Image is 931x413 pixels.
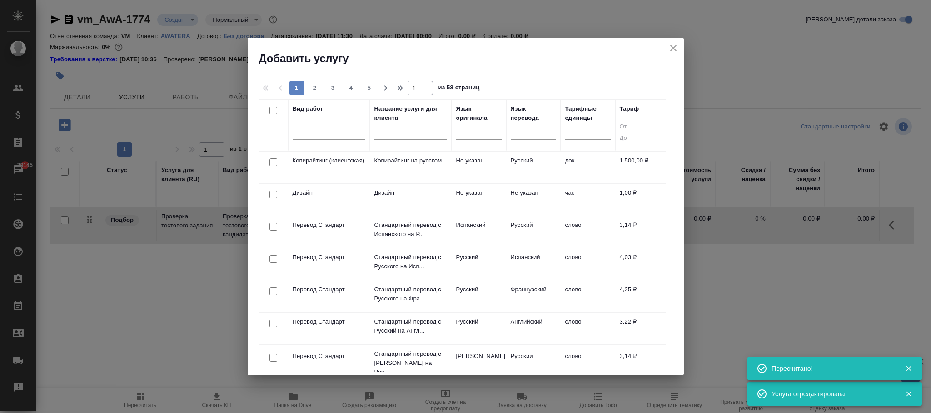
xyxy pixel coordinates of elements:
[362,84,377,93] span: 5
[374,156,447,165] p: Копирайтинг на русском
[620,104,639,113] div: Тариф
[561,347,615,379] td: слово
[374,188,447,197] p: Дизайн
[374,285,447,303] p: Стандартный перевод с Русского на Фра...
[326,84,340,93] span: 3
[615,184,670,216] td: 1,00 ₽
[615,347,670,379] td: 3,14 ₽
[620,122,665,133] input: От
[293,188,365,197] p: Дизайн
[506,347,561,379] td: Русский
[293,253,365,262] p: Перевод Стандарт
[561,313,615,344] td: слово
[772,389,891,398] div: Услуга отредактирована
[374,349,447,377] p: Стандартный перевод с [PERSON_NAME] на Рус...
[374,104,447,123] div: Название услуги для клиента
[308,81,322,95] button: 2
[374,317,447,335] p: Стандартный перевод с Русский на Англ...
[293,285,365,294] p: Перевод Стандарт
[565,104,611,123] div: Тарифные единицы
[615,280,670,312] td: 4,25 ₽
[293,156,365,165] p: Копирайтинг (клиентская)
[615,313,670,344] td: 3,22 ₽
[615,216,670,248] td: 3,14 ₽
[344,84,358,93] span: 4
[344,81,358,95] button: 4
[506,152,561,183] td: Русский
[620,133,665,144] input: До
[899,390,918,398] button: Закрыть
[615,248,670,280] td: 4,03 ₽
[362,81,377,95] button: 5
[452,152,506,183] td: Не указан
[452,248,506,280] td: Русский
[506,216,561,248] td: Русский
[506,280,561,312] td: Французский
[293,221,365,230] p: Перевод Стандарт
[561,216,615,248] td: слово
[452,280,506,312] td: Русский
[511,104,556,123] div: Язык перевода
[456,104,502,123] div: Язык оригинала
[374,253,447,271] p: Стандартный перевод с Русского на Исп...
[899,364,918,373] button: Закрыть
[259,51,684,66] h2: Добавить услугу
[452,216,506,248] td: Испанский
[308,84,322,93] span: 2
[293,317,365,326] p: Перевод Стандарт
[326,81,340,95] button: 3
[506,248,561,280] td: Испанский
[374,221,447,239] p: Стандартный перевод с Испанского на Р...
[293,352,365,361] p: Перевод Стандарт
[438,82,480,95] span: из 58 страниц
[506,313,561,344] td: Английский
[452,347,506,379] td: [PERSON_NAME]
[561,184,615,216] td: час
[452,184,506,216] td: Не указан
[561,152,615,183] td: док.
[667,41,680,55] button: close
[615,152,670,183] td: 1 500,00 ₽
[452,313,506,344] td: Русский
[561,280,615,312] td: слово
[772,364,891,373] div: Пересчитано!
[293,104,324,113] div: Вид работ
[506,184,561,216] td: Не указан
[561,248,615,280] td: слово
